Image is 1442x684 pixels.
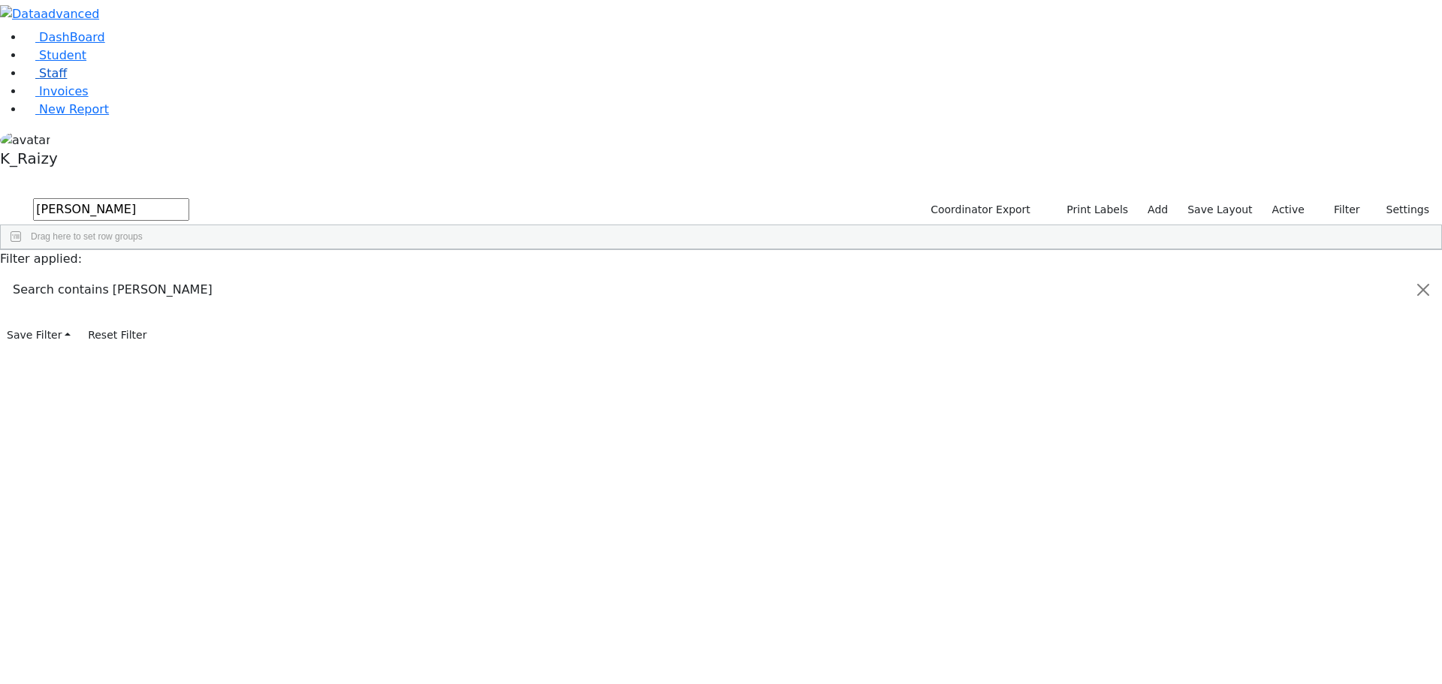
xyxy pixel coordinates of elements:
label: Active [1266,198,1311,221]
button: Settings [1367,198,1436,221]
input: Search [33,198,189,221]
span: New Report [39,102,109,116]
span: Drag here to set row groups [31,231,143,242]
button: Close [1405,269,1441,311]
a: Add [1141,198,1175,221]
a: Staff [24,66,67,80]
button: Filter [1314,198,1367,221]
span: Invoices [39,84,89,98]
a: New Report [24,102,109,116]
button: Coordinator Export [921,198,1037,221]
a: Student [24,48,86,62]
a: Invoices [24,84,89,98]
button: Reset Filter [81,324,153,347]
button: Print Labels [1049,198,1135,221]
button: Save Layout [1181,198,1259,221]
span: Student [39,48,86,62]
span: Staff [39,66,67,80]
span: DashBoard [39,30,105,44]
a: DashBoard [24,30,105,44]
